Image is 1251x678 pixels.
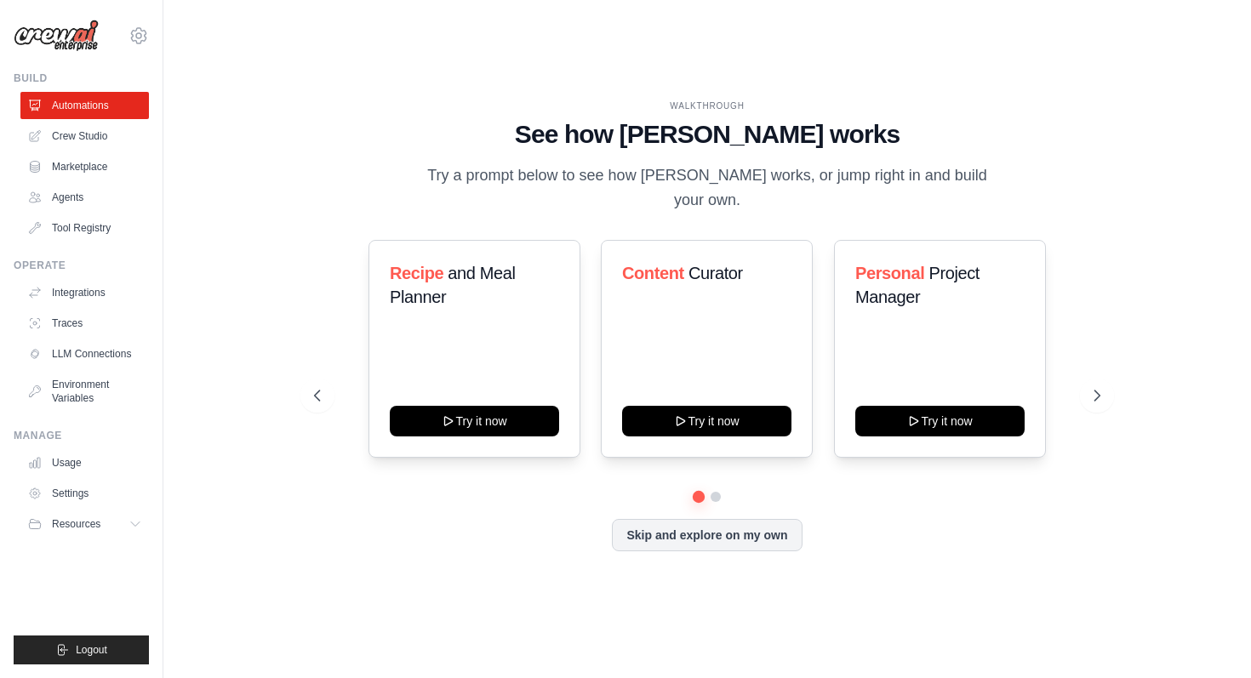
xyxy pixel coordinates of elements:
a: Integrations [20,279,149,306]
span: and Meal Planner [390,264,515,306]
span: Project Manager [855,264,980,306]
div: WALKTHROUGH [314,100,1100,112]
a: Traces [20,310,149,337]
span: Logout [76,643,107,657]
a: Environment Variables [20,371,149,412]
div: Operate [14,259,149,272]
span: Content [622,264,684,282]
span: Curator [688,264,743,282]
div: Build [14,71,149,85]
a: Usage [20,449,149,476]
div: Manage [14,429,149,442]
span: Personal [855,264,924,282]
button: Try it now [390,406,559,436]
a: Settings [20,480,149,507]
button: Logout [14,635,149,664]
span: Recipe [390,264,443,282]
span: Resources [52,517,100,531]
button: Try it now [855,406,1025,436]
a: Automations [20,92,149,119]
a: Crew Studio [20,122,149,150]
p: Try a prompt below to see how [PERSON_NAME] works, or jump right in and build your own. [421,163,993,214]
a: Agents [20,184,149,211]
a: Marketplace [20,153,149,180]
img: Logo [14,20,99,52]
button: Try it now [622,406,791,436]
a: Tool Registry [20,214,149,242]
button: Resources [20,510,149,538]
a: LLM Connections [20,340,149,367]
button: Skip and explore on my own [612,519,802,551]
h1: See how [PERSON_NAME] works [314,119,1100,150]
